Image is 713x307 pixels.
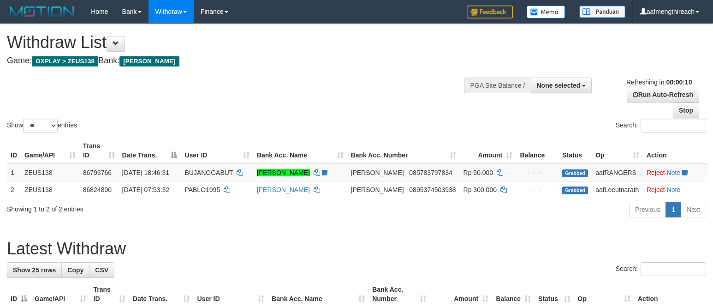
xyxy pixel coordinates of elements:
th: Bank Acc. Number: activate to sort column ascending [347,138,460,164]
a: Next [681,202,706,217]
a: Show 25 rows [7,262,62,278]
select: Showentries [23,119,58,132]
a: [PERSON_NAME] [257,186,310,193]
img: Button%20Memo.svg [527,6,565,18]
span: 86793766 [83,169,112,176]
th: Op: activate to sort column ascending [592,138,643,164]
span: PABLO1995 [184,186,220,193]
h1: Withdraw List [7,33,466,52]
span: [PERSON_NAME] [119,56,179,66]
span: Copy [67,266,83,274]
strong: 00:00:10 [666,78,692,86]
a: Note [667,169,681,176]
img: panduan.png [579,6,625,18]
input: Search: [641,262,706,276]
span: BUJANGGABUT [184,169,233,176]
span: Copy 085783797834 to clipboard [409,169,452,176]
span: OXPLAY > ZEUS138 [32,56,98,66]
span: Refreshing in: [626,78,692,86]
h1: Latest Withdraw [7,240,706,258]
div: - - - [520,185,555,194]
a: Run Auto-Refresh [627,87,699,102]
a: Stop [673,102,699,118]
span: [PERSON_NAME] [351,186,404,193]
img: MOTION_logo.png [7,5,77,18]
span: 86824800 [83,186,112,193]
a: [PERSON_NAME] [257,169,310,176]
th: Balance [516,138,559,164]
span: [DATE] 18:46:31 [122,169,169,176]
th: Game/API: activate to sort column ascending [21,138,79,164]
th: Status [559,138,592,164]
td: · [643,164,708,181]
td: ZEUS138 [21,181,79,198]
td: · [643,181,708,198]
span: Grabbed [562,187,588,194]
img: Feedback.jpg [467,6,513,18]
th: Amount: activate to sort column ascending [460,138,517,164]
span: Rp 300.000 [463,186,497,193]
span: Copy 0895374503938 to clipboard [409,186,456,193]
input: Search: [641,119,706,132]
a: 1 [665,202,681,217]
th: Bank Acc. Name: activate to sort column ascending [253,138,347,164]
th: Action [643,138,708,164]
td: 2 [7,181,21,198]
a: Previous [629,202,666,217]
a: CSV [89,262,114,278]
a: Note [667,186,681,193]
span: None selected [537,82,581,89]
a: Reject [647,186,665,193]
span: [DATE] 07:53:32 [122,186,169,193]
div: - - - [520,168,555,177]
div: Showing 1 to 2 of 2 entries [7,201,290,214]
span: CSV [95,266,108,274]
label: Show entries [7,119,77,132]
td: aafLoeutnarath [592,181,643,198]
th: Date Trans.: activate to sort column descending [119,138,181,164]
th: ID [7,138,21,164]
span: Show 25 rows [13,266,56,274]
h4: Game: Bank: [7,56,466,66]
button: None selected [531,78,592,93]
span: Grabbed [562,169,588,177]
a: Copy [61,262,89,278]
label: Search: [616,119,706,132]
a: Reject [647,169,665,176]
th: Trans ID: activate to sort column ascending [79,138,119,164]
td: aafRANGERS [592,164,643,181]
div: PGA Site Balance / [464,78,530,93]
td: ZEUS138 [21,164,79,181]
span: [PERSON_NAME] [351,169,404,176]
th: User ID: activate to sort column ascending [181,138,253,164]
label: Search: [616,262,706,276]
span: Rp 50.000 [463,169,493,176]
td: 1 [7,164,21,181]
